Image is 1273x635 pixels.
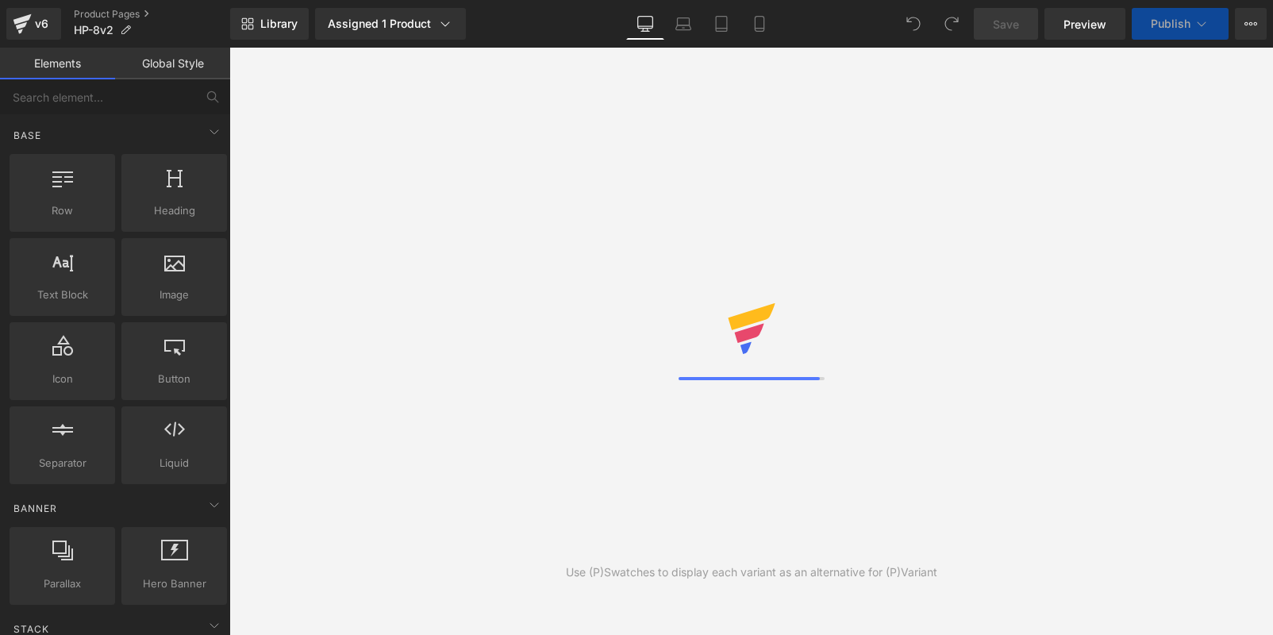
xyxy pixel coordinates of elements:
div: v6 [32,13,52,34]
span: Hero Banner [126,575,222,592]
span: Base [12,128,43,143]
span: HP-8v2 [74,24,113,37]
a: New Library [230,8,309,40]
button: Redo [936,8,967,40]
span: Preview [1063,16,1106,33]
span: Parallax [14,575,110,592]
button: Undo [898,8,929,40]
span: Button [126,371,222,387]
a: Mobile [740,8,779,40]
div: Use (P)Swatches to display each variant as an alternative for (P)Variant [566,564,937,581]
span: Separator [14,455,110,471]
span: Icon [14,371,110,387]
span: Publish [1151,17,1190,30]
a: Tablet [702,8,740,40]
a: Global Style [115,48,230,79]
button: More [1235,8,1267,40]
div: Assigned 1 Product [328,16,453,32]
a: Laptop [664,8,702,40]
a: Preview [1044,8,1125,40]
a: Product Pages [74,8,230,21]
a: v6 [6,8,61,40]
span: Heading [126,202,222,219]
span: Banner [12,501,59,516]
span: Row [14,202,110,219]
span: Text Block [14,287,110,303]
button: Publish [1132,8,1229,40]
span: Library [260,17,298,31]
a: Desktop [626,8,664,40]
span: Image [126,287,222,303]
span: Liquid [126,455,222,471]
span: Save [993,16,1019,33]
